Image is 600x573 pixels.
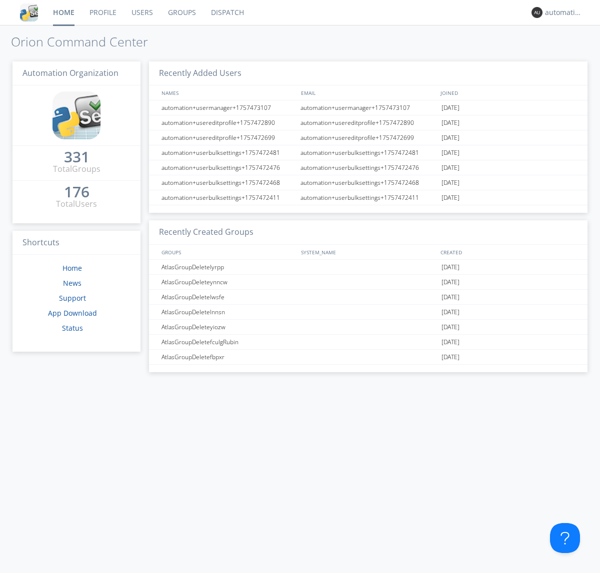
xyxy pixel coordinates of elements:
[159,190,297,205] div: automation+userbulksettings+1757472411
[159,130,297,145] div: automation+usereditprofile+1757472699
[149,220,587,245] h3: Recently Created Groups
[149,130,587,145] a: automation+usereditprofile+1757472699automation+usereditprofile+1757472699[DATE]
[441,335,459,350] span: [DATE]
[159,115,297,130] div: automation+usereditprofile+1757472890
[62,263,82,273] a: Home
[149,335,587,350] a: AtlasGroupDeletefculgRubin[DATE]
[12,231,140,255] h3: Shortcuts
[550,523,580,553] iframe: Toggle Customer Support
[159,175,297,190] div: automation+userbulksettings+1757472468
[298,145,439,160] div: automation+userbulksettings+1757472481
[441,100,459,115] span: [DATE]
[22,67,118,78] span: Automation Organization
[53,163,100,175] div: Total Groups
[438,245,578,259] div: CREATED
[159,245,296,259] div: GROUPS
[149,61,587,86] h3: Recently Added Users
[159,320,297,334] div: AtlasGroupDeleteyiozw
[149,350,587,365] a: AtlasGroupDeletefbpxr[DATE]
[149,145,587,160] a: automation+userbulksettings+1757472481automation+userbulksettings+1757472481[DATE]
[298,190,439,205] div: automation+userbulksettings+1757472411
[441,305,459,320] span: [DATE]
[441,115,459,130] span: [DATE]
[441,260,459,275] span: [DATE]
[298,160,439,175] div: automation+userbulksettings+1757472476
[298,115,439,130] div: automation+usereditprofile+1757472890
[20,3,38,21] img: cddb5a64eb264b2086981ab96f4c1ba7
[149,260,587,275] a: AtlasGroupDeletelyrpp[DATE]
[149,275,587,290] a: AtlasGroupDeleteynncw[DATE]
[149,115,587,130] a: automation+usereditprofile+1757472890automation+usereditprofile+1757472890[DATE]
[149,320,587,335] a: AtlasGroupDeleteyiozw[DATE]
[441,350,459,365] span: [DATE]
[441,145,459,160] span: [DATE]
[64,152,89,163] a: 331
[159,260,297,274] div: AtlasGroupDeletelyrpp
[159,290,297,304] div: AtlasGroupDeletelwsfe
[298,175,439,190] div: automation+userbulksettings+1757472468
[64,187,89,197] div: 176
[441,130,459,145] span: [DATE]
[441,160,459,175] span: [DATE]
[441,175,459,190] span: [DATE]
[63,278,81,288] a: News
[64,152,89,162] div: 331
[441,275,459,290] span: [DATE]
[149,305,587,320] a: AtlasGroupDeletelnnsn[DATE]
[149,100,587,115] a: automation+usermanager+1757473107automation+usermanager+1757473107[DATE]
[48,308,97,318] a: App Download
[62,323,83,333] a: Status
[441,190,459,205] span: [DATE]
[438,85,578,100] div: JOINED
[56,198,97,210] div: Total Users
[298,130,439,145] div: automation+usereditprofile+1757472699
[159,275,297,289] div: AtlasGroupDeleteynncw
[298,100,439,115] div: automation+usermanager+1757473107
[159,85,296,100] div: NAMES
[149,190,587,205] a: automation+userbulksettings+1757472411automation+userbulksettings+1757472411[DATE]
[159,100,297,115] div: automation+usermanager+1757473107
[59,293,86,303] a: Support
[52,91,100,139] img: cddb5a64eb264b2086981ab96f4c1ba7
[159,160,297,175] div: automation+userbulksettings+1757472476
[441,290,459,305] span: [DATE]
[545,7,582,17] div: automation+atlas0020
[531,7,542,18] img: 373638.png
[441,320,459,335] span: [DATE]
[149,175,587,190] a: automation+userbulksettings+1757472468automation+userbulksettings+1757472468[DATE]
[159,305,297,319] div: AtlasGroupDeletelnnsn
[298,85,438,100] div: EMAIL
[149,290,587,305] a: AtlasGroupDeletelwsfe[DATE]
[149,160,587,175] a: automation+userbulksettings+1757472476automation+userbulksettings+1757472476[DATE]
[64,187,89,198] a: 176
[159,335,297,349] div: AtlasGroupDeletefculgRubin
[298,245,438,259] div: SYSTEM_NAME
[159,350,297,364] div: AtlasGroupDeletefbpxr
[159,145,297,160] div: automation+userbulksettings+1757472481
